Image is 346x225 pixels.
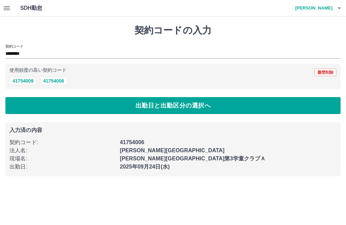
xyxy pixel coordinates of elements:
[9,77,36,85] button: 41754009
[5,25,341,36] h1: 契約コードの入力
[120,139,144,145] b: 41754006
[120,156,266,161] b: [PERSON_NAME][GEOGRAPHIC_DATA]第3学童クラブＡ
[120,164,170,170] b: 2025年09月24日(水)
[9,128,337,133] p: 入力済の内容
[9,163,116,171] p: 出勤日 :
[314,69,337,76] button: 履歴削除
[5,97,341,114] button: 出勤日と出勤区分の選択へ
[9,155,116,163] p: 現場名 :
[5,44,23,49] h2: 契約コード
[9,68,67,73] p: 使用頻度の高い契約コード
[40,77,67,85] button: 41754006
[9,138,116,147] p: 契約コード :
[120,148,225,153] b: [PERSON_NAME][GEOGRAPHIC_DATA]
[9,147,116,155] p: 法人名 :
